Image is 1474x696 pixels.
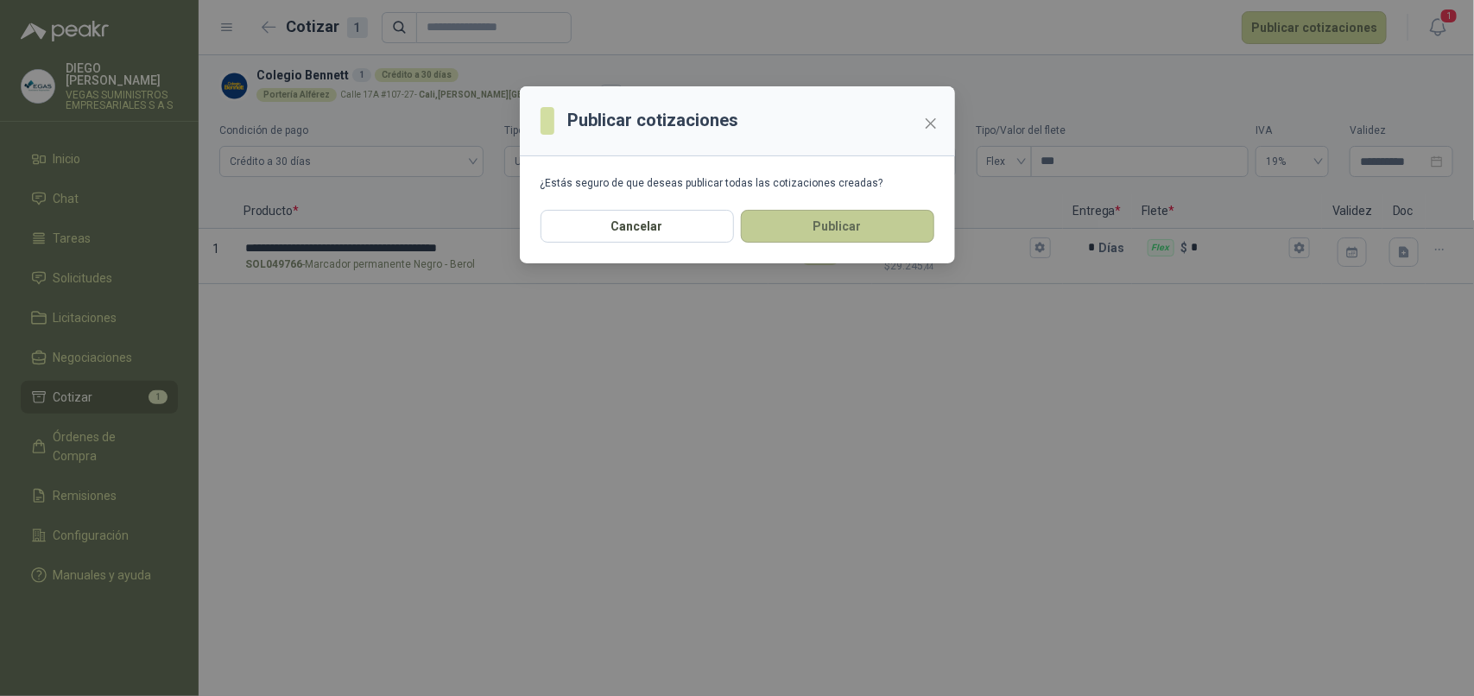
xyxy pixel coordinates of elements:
[917,110,945,137] button: Close
[741,210,934,243] button: Publicar
[924,117,938,130] span: close
[541,177,934,189] div: ¿Estás seguro de que deseas publicar todas las cotizaciones creadas?
[568,107,739,134] h3: Publicar cotizaciones
[541,210,734,243] button: Cancelar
